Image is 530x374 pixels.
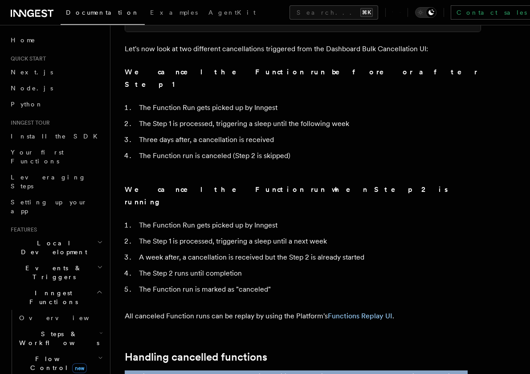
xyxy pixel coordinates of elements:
button: Events & Triggers [7,260,105,285]
a: Handling cancelled functions [125,351,267,363]
span: Home [11,36,36,45]
span: Setting up your app [11,199,87,215]
span: Quick start [7,55,46,62]
a: AgentKit [203,3,261,24]
span: Examples [150,9,198,16]
span: Documentation [66,9,139,16]
span: Inngest Functions [7,289,96,306]
span: Steps & Workflows [16,329,99,347]
li: A week after, a cancellation is received but the Step 2 is already started [136,251,481,264]
span: Events & Triggers [7,264,97,281]
span: Node.js [11,85,53,92]
a: Functions Replay UI [328,312,392,320]
a: Documentation [61,3,145,25]
button: Local Development [7,235,105,260]
li: Three days after, a cancellation is received [136,134,481,146]
button: Toggle dark mode [415,7,436,18]
kbd: ⌘K [360,8,373,17]
li: The Function run is marked as "canceled" [136,283,481,296]
a: Node.js [7,80,105,96]
span: AgentKit [208,9,256,16]
span: Flow Control [16,354,98,372]
a: Examples [145,3,203,24]
li: The Step 1 is processed, triggering a sleep until the following week [136,118,481,130]
li: The Function Run gets picked up by Inngest [136,219,481,232]
a: Setting up your app [7,194,105,219]
strong: We cancel the Function run before or after Step 1 [125,68,477,89]
span: Next.js [11,69,53,76]
span: Local Development [7,239,97,256]
li: The Step 1 is processed, triggering a sleep until a next week [136,235,481,248]
span: Leveraging Steps [11,174,86,190]
p: All canceled Function runs can be replay by using the Platform's . [125,310,481,322]
button: Steps & Workflows [16,326,105,351]
p: Let's now look at two different cancellations triggered from the Dashboard Bulk Cancellation UI: [125,43,481,55]
li: The Function run is canceled (Step 2 is skipped) [136,150,481,162]
strong: We cancel the Function run when Step 2 is running [125,185,449,206]
span: Inngest tour [7,119,50,126]
span: Features [7,226,37,233]
li: The Function Run gets picked up by Inngest [136,102,481,114]
a: Leveraging Steps [7,169,105,194]
a: Python [7,96,105,112]
span: new [72,363,87,373]
li: The Step 2 runs until completion [136,267,481,280]
a: Overview [16,310,105,326]
a: Next.js [7,64,105,80]
span: Overview [19,314,111,321]
a: Install the SDK [7,128,105,144]
a: Home [7,32,105,48]
span: Your first Functions [11,149,64,165]
button: Inngest Functions [7,285,105,310]
a: Your first Functions [7,144,105,169]
span: Python [11,101,43,108]
button: Search...⌘K [289,5,378,20]
span: Install the SDK [11,133,103,140]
